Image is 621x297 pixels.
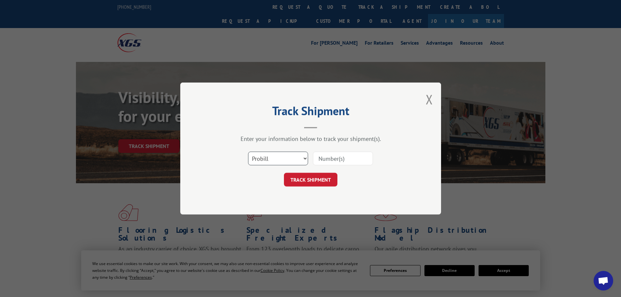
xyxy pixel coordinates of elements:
[594,271,613,290] a: Open chat
[213,135,408,142] div: Enter your information below to track your shipment(s).
[284,173,337,186] button: TRACK SHIPMENT
[213,106,408,119] h2: Track Shipment
[313,152,373,165] input: Number(s)
[426,91,433,108] button: Close modal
